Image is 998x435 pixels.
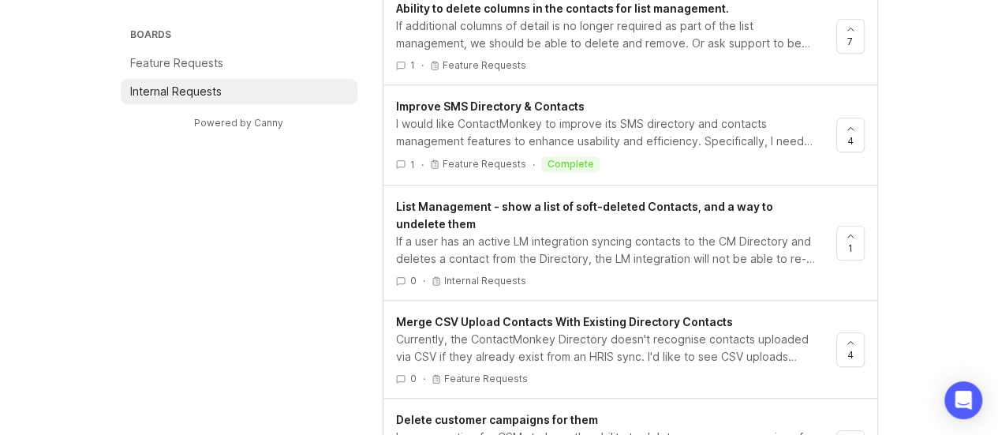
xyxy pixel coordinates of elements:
[127,25,357,47] h3: Boards
[396,115,824,150] div: I would like ContactMonkey to improve its SMS directory and contacts management features to enhan...
[836,19,865,54] button: 7
[444,275,526,287] p: Internal Requests
[130,55,223,71] p: Feature Requests
[423,372,425,385] div: ·
[396,198,836,287] a: List Management - show a list of soft-deleted Contacts, and a way to undelete themIf a user has a...
[410,274,417,287] span: 0
[836,332,865,367] button: 4
[847,348,854,362] span: 4
[410,372,417,385] span: 0
[121,51,357,76] a: Feature Requests
[836,226,865,261] button: 1
[396,313,836,385] a: Merge CSV Upload Contacts With Existing Directory ContactsCurrently, the ContactMonkey Directory ...
[192,114,286,132] a: Powered by Canny
[444,373,528,385] p: Feature Requests
[443,59,526,72] p: Feature Requests
[533,158,535,171] div: ·
[396,2,729,15] span: Ability to delete columns in the contacts for list management.
[423,274,425,287] div: ·
[548,158,593,171] p: complete
[396,99,585,113] span: Improve SMS Directory & Contacts
[130,84,222,99] p: Internal Requests
[836,118,865,152] button: 4
[396,233,824,268] div: If a user has an active LM integration syncing contacts to the CM Directory and deletes a contact...
[410,58,415,72] span: 1
[410,158,415,171] span: 1
[847,35,853,48] span: 7
[396,413,598,426] span: Delete customer campaigns for them
[396,17,824,52] div: If additional columns of detail is no longer required as part of the list management, we should b...
[944,381,982,419] div: Open Intercom Messenger
[443,158,526,171] p: Feature Requests
[421,58,424,72] div: ·
[847,134,854,148] span: 4
[396,331,824,366] div: Currently, the ContactMonkey Directory doesn't recognise contacts uploaded via CSV if they alread...
[396,200,773,231] span: List Management - show a list of soft-deleted Contacts, and a way to undelete them
[121,79,357,104] a: Internal Requests
[396,315,733,328] span: Merge CSV Upload Contacts With Existing Directory Contacts
[848,242,853,255] span: 1
[421,158,424,171] div: ·
[396,98,836,172] a: Improve SMS Directory & ContactsI would like ContactMonkey to improve its SMS directory and conta...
